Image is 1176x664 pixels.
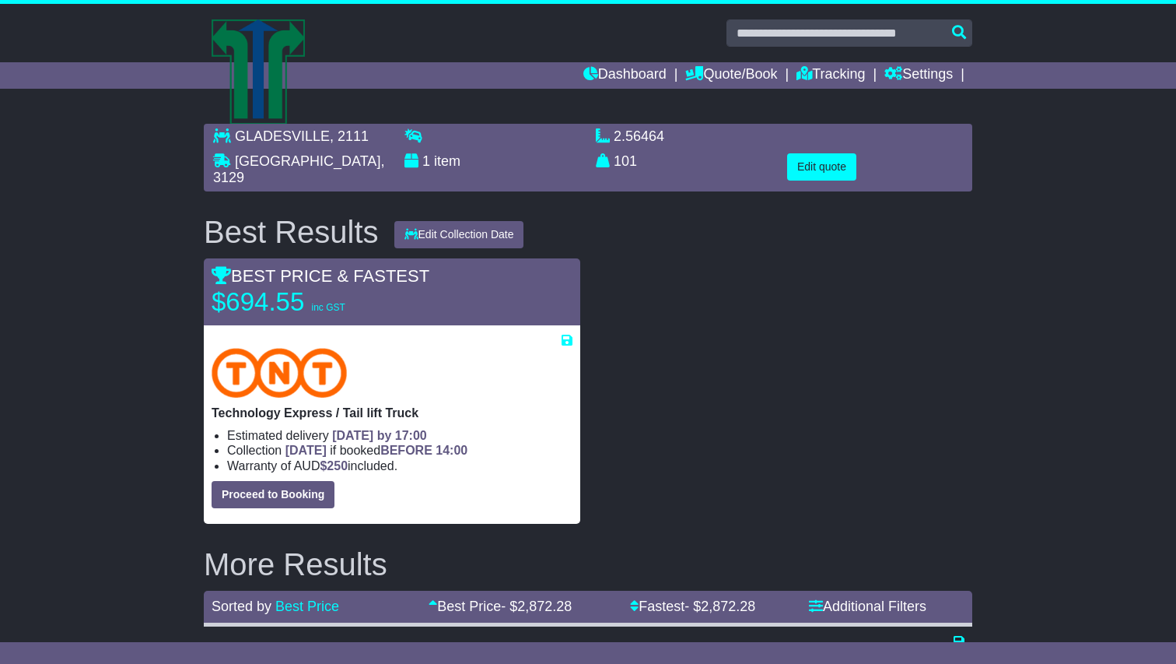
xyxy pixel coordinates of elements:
[235,153,380,169] span: [GEOGRAPHIC_DATA]
[212,286,406,318] p: $694.55
[227,458,572,473] li: Warranty of AUD included.
[212,599,271,614] span: Sorted by
[583,62,667,89] a: Dashboard
[227,443,572,458] li: Collection
[787,153,856,181] button: Edit quote
[630,599,755,614] a: Fastest- $2,872.28
[213,153,384,186] span: , 3129
[196,215,387,249] div: Best Results
[701,599,755,614] span: 2,872.28
[436,444,467,457] span: 14:00
[685,62,777,89] a: Quote/Book
[684,599,755,614] span: - $
[809,599,926,614] a: Additional Filters
[884,62,953,89] a: Settings
[796,62,865,89] a: Tracking
[212,406,572,420] p: Technology Express / Tail lift Truck
[429,599,572,614] a: Best Price- $2,872.28
[614,128,664,144] span: 2.56464
[275,599,339,614] a: Best Price
[614,153,637,169] span: 101
[380,444,432,457] span: BEFORE
[332,429,427,442] span: [DATE] by 17:00
[212,481,334,508] button: Proceed to Booking
[327,459,348,473] span: 250
[434,153,460,169] span: item
[285,444,467,457] span: if booked
[285,444,327,457] span: [DATE]
[235,128,330,144] span: GLADESVILLE
[501,599,572,614] span: - $
[394,221,524,248] button: Edit Collection Date
[320,459,348,473] span: $
[227,428,572,443] li: Estimated delivery
[212,266,429,286] span: BEST PRICE & FASTEST
[517,599,572,614] span: 2,872.28
[212,348,347,398] img: TNT Domestic: Technology Express / Tail lift Truck
[422,153,430,169] span: 1
[204,547,972,581] h2: More Results
[311,302,345,313] span: inc GST
[330,128,369,144] span: , 2111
